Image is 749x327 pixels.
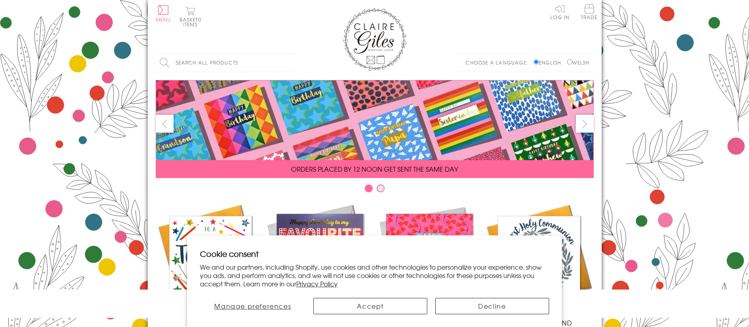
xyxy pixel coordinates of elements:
button: Basket0 items [180,6,201,27]
input: Search [287,54,295,72]
input: Search all products [156,54,295,72]
label: English [534,59,565,66]
span: 0 items [183,16,201,28]
button: Manage preferences [200,298,305,314]
span: Manage preferences [214,301,291,311]
h2: Cookie consent [200,248,549,259]
span: Menu [156,16,171,23]
input: Welsh [567,59,572,65]
button: Carousel Page 1 (Current Slide) [365,184,373,192]
button: Decline [435,298,549,314]
button: Accept [313,298,427,314]
p: We and our partners, including Shopify, use cookies and other technologies to personalize your ex... [200,263,549,288]
input: English [534,59,539,65]
a: Trade [581,4,598,21]
a: Log In [550,4,569,20]
button: prev [156,115,174,133]
label: Welsh [567,59,590,66]
button: Carousel Page 2 [377,184,385,192]
div: Carousel Pagination [156,184,594,196]
span: Trade [581,4,598,20]
p: Choose a language: [465,59,532,66]
span: ORDERS PLACED BY 12 NOON GET SENT THE SAME DAY [291,164,458,174]
button: Menu [156,5,171,22]
a: Privacy Policy [296,279,338,288]
button: next [576,115,594,133]
img: Claire Giles Greetings Cards [343,8,407,71]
